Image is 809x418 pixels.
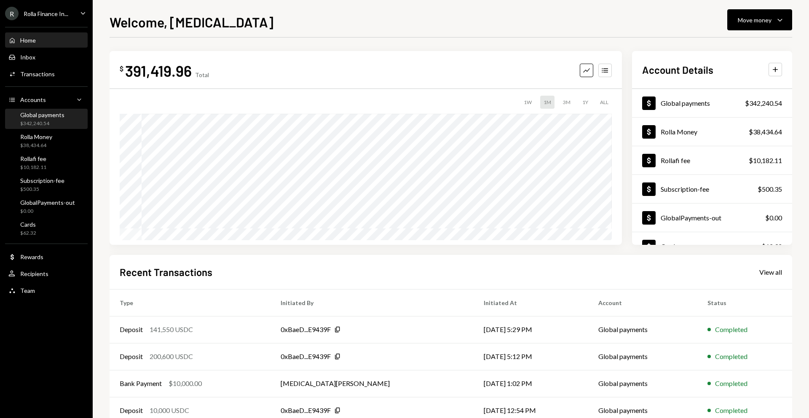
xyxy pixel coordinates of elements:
[5,109,88,129] a: Global payments$342,240.54
[588,343,697,370] td: Global payments
[120,405,143,415] div: Deposit
[150,405,189,415] div: 10,000 USDC
[759,268,782,276] div: View all
[474,370,588,397] td: [DATE] 1:02 PM
[20,164,46,171] div: $10,182.11
[20,70,55,78] div: Transactions
[560,96,574,109] div: 3M
[715,324,747,335] div: Completed
[727,9,792,30] button: Move money
[5,249,88,264] a: Rewards
[632,204,792,232] a: GlobalPayments-out$0.00
[588,316,697,343] td: Global payments
[20,287,35,294] div: Team
[520,96,535,109] div: 1W
[715,405,747,415] div: Completed
[20,54,35,61] div: Inbox
[20,96,46,103] div: Accounts
[738,16,771,24] div: Move money
[661,128,697,136] div: Rolla Money
[749,127,782,137] div: $38,434.64
[120,351,143,362] div: Deposit
[474,289,588,316] th: Initiated At
[20,37,36,44] div: Home
[715,351,747,362] div: Completed
[661,156,690,164] div: Rollafi fee
[632,232,792,260] a: Cards$62.32
[20,221,36,228] div: Cards
[271,370,474,397] td: [MEDICAL_DATA][PERSON_NAME]
[195,71,209,78] div: Total
[150,351,193,362] div: 200,600 USDC
[5,283,88,298] a: Team
[588,370,697,397] td: Global payments
[540,96,555,109] div: 1M
[715,378,747,389] div: Completed
[120,378,162,389] div: Bank Payment
[661,99,710,107] div: Global payments
[758,184,782,194] div: $500.35
[632,175,792,203] a: Subscription-fee$500.35
[110,13,273,30] h1: Welcome, [MEDICAL_DATA]
[5,7,19,20] div: R
[642,63,713,77] h2: Account Details
[281,351,331,362] div: 0xBaeD...E9439F
[120,324,143,335] div: Deposit
[579,96,592,109] div: 1Y
[5,266,88,281] a: Recipients
[5,196,88,217] a: GlobalPayments-out$0.00
[20,133,52,140] div: Rolla Money
[5,218,88,238] a: Cards$62.32
[20,199,75,206] div: GlobalPayments-out
[20,230,36,237] div: $62.32
[759,267,782,276] a: View all
[281,405,331,415] div: 0xBaeD...E9439F
[474,316,588,343] td: [DATE] 5:29 PM
[474,343,588,370] td: [DATE] 5:12 PM
[169,378,202,389] div: $10,000.00
[632,146,792,174] a: Rollafi fee$10,182.11
[20,186,64,193] div: $500.35
[125,61,192,80] div: 391,419.96
[749,155,782,166] div: $10,182.11
[24,10,68,17] div: Rolla Finance In...
[120,64,123,73] div: $
[120,265,212,279] h2: Recent Transactions
[661,214,721,222] div: GlobalPayments-out
[20,270,48,277] div: Recipients
[661,242,678,250] div: Cards
[271,289,474,316] th: Initiated By
[20,208,75,215] div: $0.00
[5,32,88,48] a: Home
[697,289,792,316] th: Status
[761,241,782,252] div: $62.32
[745,98,782,108] div: $342,240.54
[661,185,709,193] div: Subscription-fee
[110,289,271,316] th: Type
[281,324,331,335] div: 0xBaeD...E9439F
[597,96,612,109] div: ALL
[20,142,52,149] div: $38,434.64
[20,177,64,184] div: Subscription-fee
[588,289,697,316] th: Account
[20,155,46,162] div: Rollafi fee
[5,153,88,173] a: Rollafi fee$10,182.11
[20,253,43,260] div: Rewards
[150,324,193,335] div: 141,550 USDC
[20,120,64,127] div: $342,240.54
[5,131,88,151] a: Rolla Money$38,434.64
[5,174,88,195] a: Subscription-fee$500.35
[632,89,792,117] a: Global payments$342,240.54
[5,66,88,81] a: Transactions
[765,213,782,223] div: $0.00
[5,49,88,64] a: Inbox
[632,118,792,146] a: Rolla Money$38,434.64
[20,111,64,118] div: Global payments
[5,92,88,107] a: Accounts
